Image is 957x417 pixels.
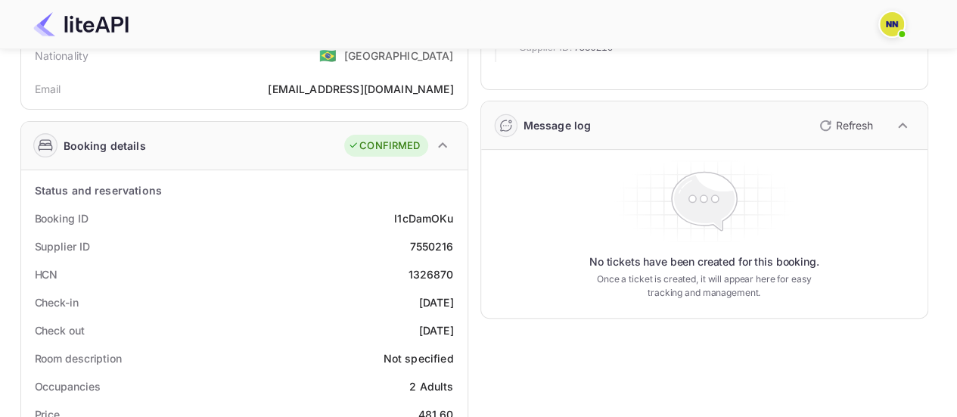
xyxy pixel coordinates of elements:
[585,272,824,300] p: Once a ticket is created, it will appear here for easy tracking and management.
[268,81,453,97] div: [EMAIL_ADDRESS][DOMAIN_NAME]
[35,238,90,254] div: Supplier ID
[35,81,61,97] div: Email
[589,254,819,269] p: No tickets have been created for this booking.
[35,266,58,282] div: HCN
[348,138,420,154] div: CONFIRMED
[319,42,337,69] span: United States
[33,12,129,36] img: LiteAPI Logo
[419,322,454,338] div: [DATE]
[35,182,162,198] div: Status and reservations
[344,48,454,64] div: [GEOGRAPHIC_DATA]
[394,210,453,226] div: I1cDamOKu
[810,114,879,138] button: Refresh
[35,322,85,338] div: Check out
[64,138,146,154] div: Booking details
[384,350,454,366] div: Not specified
[35,48,89,64] div: Nationality
[35,378,101,394] div: Occupancies
[409,378,453,394] div: 2 Adults
[836,117,873,133] p: Refresh
[35,294,79,310] div: Check-in
[880,12,904,36] img: N/A N/A
[409,238,453,254] div: 7550216
[35,350,122,366] div: Room description
[35,210,89,226] div: Booking ID
[408,266,453,282] div: 1326870
[419,294,454,310] div: [DATE]
[524,117,592,133] div: Message log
